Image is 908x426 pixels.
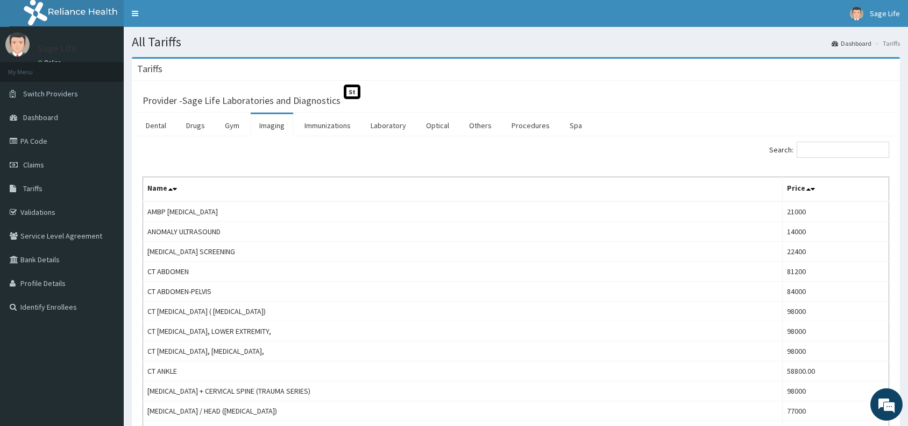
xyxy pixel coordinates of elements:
h1: All Tariffs [132,35,900,49]
a: Procedures [503,114,558,137]
td: AMBP [MEDICAL_DATA] [143,201,783,222]
td: [MEDICAL_DATA] / HEAD ([MEDICAL_DATA]) [143,401,783,421]
a: Laboratory [362,114,415,137]
a: Others [460,114,500,137]
img: User Image [850,7,863,20]
a: Online [38,59,63,66]
span: Sage Life [870,9,900,18]
td: 84000 [782,282,889,302]
td: 98000 [782,302,889,322]
a: Immunizations [296,114,359,137]
a: Imaging [251,114,293,137]
td: [MEDICAL_DATA] SCREENING [143,242,783,262]
p: Sage Life [38,44,77,53]
td: CT ABDOMEN [143,262,783,282]
li: Tariffs [872,39,900,48]
span: Tariffs [23,184,42,193]
td: [MEDICAL_DATA] + CERVICAL SPINE (TRAUMA SERIES) [143,381,783,401]
label: Search: [769,142,889,158]
th: Name [143,177,783,202]
td: 77000 [782,401,889,421]
span: St [344,85,360,99]
td: CT ABDOMEN-PELVIS [143,282,783,302]
span: Switch Providers [23,89,78,99]
td: CT [MEDICAL_DATA], [MEDICAL_DATA], [143,341,783,361]
td: 81200 [782,262,889,282]
span: Claims [23,160,44,170]
a: Spa [561,114,591,137]
a: Drugs [178,114,214,137]
span: Dashboard [23,113,58,122]
th: Price [782,177,889,202]
a: Optical [417,114,458,137]
td: 98000 [782,341,889,361]
td: CT [MEDICAL_DATA] ( [MEDICAL_DATA]) [143,302,783,322]
td: 98000 [782,381,889,401]
td: 21000 [782,201,889,222]
td: 14000 [782,222,889,242]
td: 98000 [782,322,889,341]
td: ANOMALY ULTRASOUND [143,222,783,242]
td: CT ANKLE [143,361,783,381]
a: Gym [216,114,248,137]
td: 58800.00 [782,361,889,381]
h3: Provider - Sage Life Laboratories and Diagnostics [143,96,340,106]
img: User Image [5,32,30,57]
a: Dashboard [832,39,871,48]
a: Dental [137,114,175,137]
td: CT [MEDICAL_DATA], LOWER EXTREMITY, [143,322,783,341]
input: Search: [797,142,889,158]
h3: Tariffs [137,64,162,74]
td: 22400 [782,242,889,262]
